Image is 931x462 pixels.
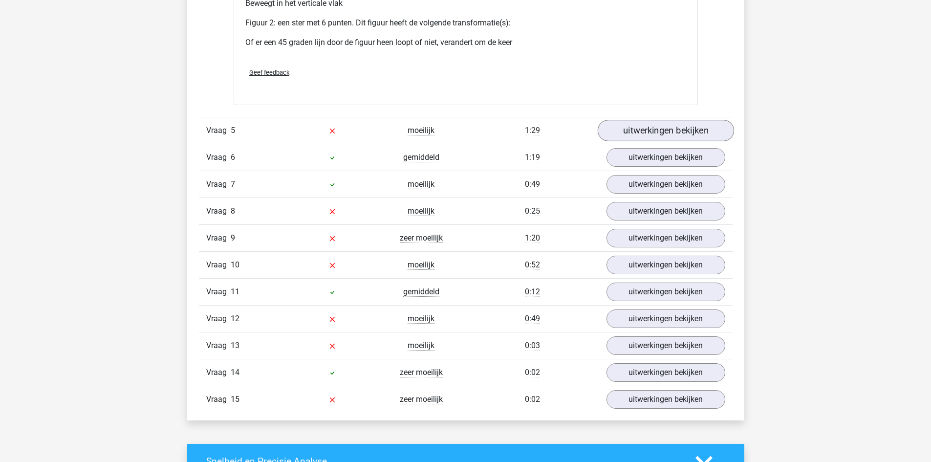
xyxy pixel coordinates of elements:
a: uitwerkingen bekijken [606,363,725,382]
span: Vraag [206,340,231,352]
a: uitwerkingen bekijken [606,256,725,274]
span: 5 [231,126,235,135]
a: uitwerkingen bekijken [606,390,725,409]
span: Vraag [206,394,231,405]
span: moeilijk [408,206,434,216]
a: uitwerkingen bekijken [606,283,725,301]
a: uitwerkingen bekijken [606,309,725,328]
span: Vraag [206,152,231,163]
span: 11 [231,287,239,296]
a: uitwerkingen bekijken [606,148,725,167]
span: 8 [231,206,235,216]
span: 12 [231,314,239,323]
span: zeer moeilijk [400,233,443,243]
span: moeilijk [408,126,434,135]
span: Vraag [206,205,231,217]
span: Vraag [206,178,231,190]
span: moeilijk [408,260,434,270]
a: uitwerkingen bekijken [597,120,734,141]
span: 0:03 [525,341,540,351]
span: 0:52 [525,260,540,270]
p: Figuur 2: een ster met 6 punten. Dit figuur heeft de volgende transformatie(s): [245,17,686,29]
a: uitwerkingen bekijken [606,229,725,247]
span: Vraag [206,367,231,378]
span: 14 [231,368,239,377]
span: 0:25 [525,206,540,216]
a: uitwerkingen bekijken [606,202,725,220]
span: Vraag [206,286,231,298]
a: uitwerkingen bekijken [606,175,725,194]
span: gemiddeld [403,287,439,297]
span: moeilijk [408,314,434,324]
span: Geef feedback [249,69,289,76]
span: 0:49 [525,314,540,324]
p: Of er een 45 graden lijn door de figuur heen loopt of niet, verandert om de keer [245,37,686,48]
span: 0:12 [525,287,540,297]
span: 10 [231,260,239,269]
span: Vraag [206,125,231,136]
span: 6 [231,153,235,162]
span: Vraag [206,232,231,244]
span: Vraag [206,313,231,325]
span: Vraag [206,259,231,271]
span: 15 [231,395,239,404]
span: 1:20 [525,233,540,243]
span: 0:02 [525,395,540,404]
span: 1:29 [525,126,540,135]
span: 0:02 [525,368,540,377]
span: gemiddeld [403,153,439,162]
span: 1:19 [525,153,540,162]
span: 9 [231,233,235,242]
a: uitwerkingen bekijken [606,336,725,355]
span: zeer moeilijk [400,368,443,377]
span: 13 [231,341,239,350]
span: 7 [231,179,235,189]
span: moeilijk [408,179,434,189]
span: 0:49 [525,179,540,189]
span: moeilijk [408,341,434,351]
span: zeer moeilijk [400,395,443,404]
